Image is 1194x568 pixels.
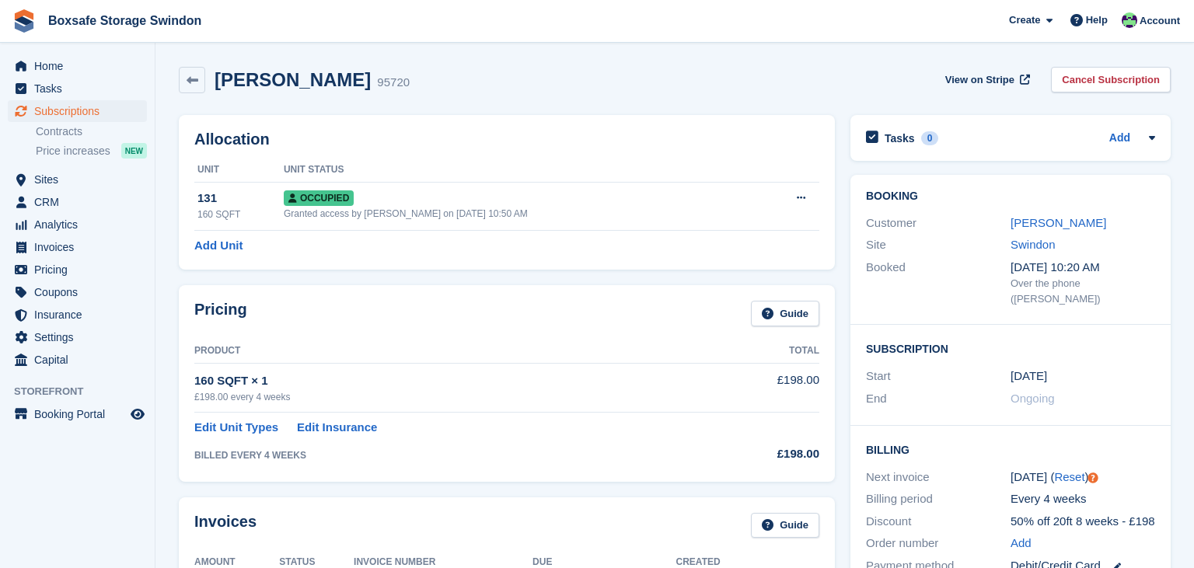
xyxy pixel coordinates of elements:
[36,124,147,139] a: Contracts
[34,55,127,77] span: Home
[866,340,1155,356] h2: Subscription
[702,445,819,463] div: £198.00
[34,281,127,303] span: Coupons
[1011,238,1056,251] a: Swindon
[121,143,147,159] div: NEW
[1054,470,1084,483] a: Reset
[1011,392,1055,405] span: Ongoing
[702,339,819,364] th: Total
[194,448,702,462] div: BILLED EVERY 4 WEEKS
[8,349,147,371] a: menu
[42,8,208,33] a: Boxsafe Storage Swindon
[866,390,1011,408] div: End
[1011,535,1032,552] a: Add
[34,304,127,326] span: Insurance
[36,142,147,159] a: Price increases NEW
[1122,12,1137,28] img: Kim Virabi
[194,390,702,404] div: £198.00 every 4 weeks
[194,237,243,255] a: Add Unit
[34,100,127,122] span: Subscriptions
[751,301,819,326] a: Guide
[702,363,819,412] td: £198.00
[1140,13,1180,29] span: Account
[1011,216,1106,229] a: [PERSON_NAME]
[1009,12,1040,28] span: Create
[284,158,756,183] th: Unit Status
[8,259,147,281] a: menu
[128,405,147,423] a: Preview store
[8,214,147,235] a: menu
[194,131,819,148] h2: Allocation
[34,259,127,281] span: Pricing
[866,190,1155,203] h2: Booking
[34,214,127,235] span: Analytics
[194,339,702,364] th: Product
[8,169,147,190] a: menu
[866,368,1011,385] div: Start
[14,384,155,399] span: Storefront
[1011,276,1155,306] div: Over the phone ([PERSON_NAME])
[194,513,257,538] h2: Invoices
[866,513,1011,531] div: Discount
[751,513,819,538] a: Guide
[1086,12,1108,28] span: Help
[866,236,1011,254] div: Site
[215,69,371,90] h2: [PERSON_NAME]
[194,419,278,437] a: Edit Unit Types
[945,72,1014,88] span: View on Stripe
[8,326,147,348] a: menu
[8,78,147,99] a: menu
[34,349,127,371] span: Capital
[8,100,147,122] a: menu
[1011,513,1155,531] div: 50% off 20ft 8 weeks - £198
[1086,471,1100,485] div: Tooltip anchor
[1011,368,1047,385] time: 2025-07-17 00:00:00 UTC
[194,301,247,326] h2: Pricing
[885,131,915,145] h2: Tasks
[866,441,1155,457] h2: Billing
[8,55,147,77] a: menu
[1011,469,1155,486] div: [DATE] ( )
[36,144,110,159] span: Price increases
[297,419,377,437] a: Edit Insurance
[866,259,1011,307] div: Booked
[8,236,147,258] a: menu
[194,158,284,183] th: Unit
[8,403,147,425] a: menu
[34,191,127,213] span: CRM
[866,214,1011,232] div: Customer
[377,74,410,92] div: 95720
[197,207,284,221] div: 160 SQFT
[939,67,1033,92] a: View on Stripe
[866,490,1011,508] div: Billing period
[34,236,127,258] span: Invoices
[197,190,284,207] div: 131
[1051,67,1171,92] a: Cancel Subscription
[1011,259,1155,277] div: [DATE] 10:20 AM
[34,403,127,425] span: Booking Portal
[8,304,147,326] a: menu
[866,535,1011,552] div: Order number
[8,191,147,213] a: menu
[1011,490,1155,508] div: Every 4 weeks
[194,372,702,390] div: 160 SQFT × 1
[12,9,36,33] img: stora-icon-8386f47178a22dfd0bd8f6a31ec36ba5ce8667c1dd55bd0f319d3a0aa187defe.svg
[866,469,1011,486] div: Next invoice
[8,281,147,303] a: menu
[284,190,354,206] span: Occupied
[1109,130,1130,148] a: Add
[284,207,756,221] div: Granted access by [PERSON_NAME] on [DATE] 10:50 AM
[34,326,127,348] span: Settings
[34,78,127,99] span: Tasks
[34,169,127,190] span: Sites
[921,131,939,145] div: 0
